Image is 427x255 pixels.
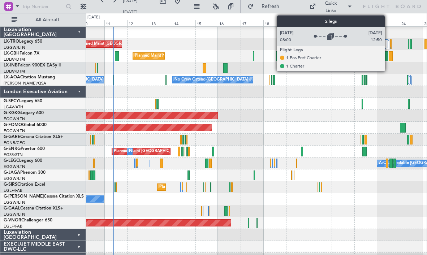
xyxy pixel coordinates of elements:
a: LX-AOACitation Mustang [4,75,55,79]
a: LGAV/ATH [4,104,23,110]
a: G-JAGAPhenom 300 [4,170,46,175]
div: 12 [127,20,150,26]
div: 17 [241,20,263,26]
span: G-GAAL [4,206,20,211]
div: [DATE] [87,14,100,21]
div: Planned Maint [GEOGRAPHIC_DATA] ([GEOGRAPHIC_DATA]) [159,182,273,193]
button: Refresh [244,1,288,12]
a: [PERSON_NAME]/QSA [4,81,46,86]
a: EGLF/FAB [4,188,22,193]
span: G-[PERSON_NAME] [4,194,44,199]
a: G-FOMOGlobal 6000 [4,123,47,127]
span: G-VNOR [4,218,21,222]
span: G-GARE [4,135,20,139]
span: All Aircraft [19,17,76,22]
a: G-LEGCLegacy 600 [4,159,42,163]
span: G-LEGC [4,159,19,163]
div: No Crew [129,146,146,157]
a: G-[PERSON_NAME]Cessna Citation XLS [4,194,84,199]
a: G-VNORChallenger 650 [4,218,52,222]
a: EGGW/LTN [4,164,25,169]
div: 15 [195,20,218,26]
a: EDLW/DTM [4,69,25,74]
span: LX-AOA [4,75,20,79]
div: 13 [150,20,173,26]
span: G-FOMO [4,123,22,127]
a: LX-INBFalcon 900EX EASy II [4,63,61,68]
a: EGGW/LTN [4,116,25,122]
div: No Crew Ostend-[GEOGRAPHIC_DATA] ([GEOGRAPHIC_DATA]) [30,74,148,85]
div: 22 [354,20,377,26]
a: LX-TROLegacy 650 [4,39,42,44]
span: LX-TRO [4,39,19,44]
div: 19 [286,20,309,26]
a: EGGW/LTN [4,212,25,217]
div: Planned Maint [GEOGRAPHIC_DATA] ([GEOGRAPHIC_DATA]) [114,146,228,157]
span: G-ENRG [4,147,21,151]
div: 23 [377,20,400,26]
div: Planned Maint Nice ([GEOGRAPHIC_DATA]) [135,51,215,61]
a: G-KGKGLegacy 600 [4,111,44,115]
button: All Aircraft [8,14,78,26]
div: 20 [309,20,332,26]
span: G-SPCY [4,99,19,103]
div: 14 [173,20,195,26]
a: EGLF/FAB [4,224,22,229]
span: G-SIRS [4,182,17,187]
span: G-JAGA [4,170,20,175]
a: G-SIRSCitation Excel [4,182,45,187]
a: EGGW/LTN [4,200,25,205]
div: No Crew Ostend-[GEOGRAPHIC_DATA] ([GEOGRAPHIC_DATA]) [174,74,293,85]
button: Quick Links [306,1,356,12]
div: 10 [82,20,104,26]
div: 16 [218,20,241,26]
div: 24 [400,20,423,26]
div: 21 [332,20,354,26]
a: G-GAALCessna Citation XLS+ [4,206,63,211]
span: LX-INB [4,63,18,68]
a: EGGW/LTN [4,128,25,134]
span: LX-GBH [4,51,20,56]
span: Refresh [255,4,285,9]
a: EGNR/CEG [4,140,25,146]
a: EGGW/LTN [4,176,25,181]
div: 18 [263,20,286,26]
a: EGSS/STN [4,152,23,157]
a: G-GARECessna Citation XLS+ [4,135,63,139]
div: 11 [104,20,127,26]
a: EGGW/LTN [4,45,25,50]
a: LX-GBHFalcon 7X [4,51,39,56]
a: EDLW/DTM [4,57,25,62]
a: G-SPCYLegacy 650 [4,99,42,103]
input: Trip Number [22,1,64,12]
a: G-ENRGPraetor 600 [4,147,45,151]
span: G-KGKG [4,111,21,115]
